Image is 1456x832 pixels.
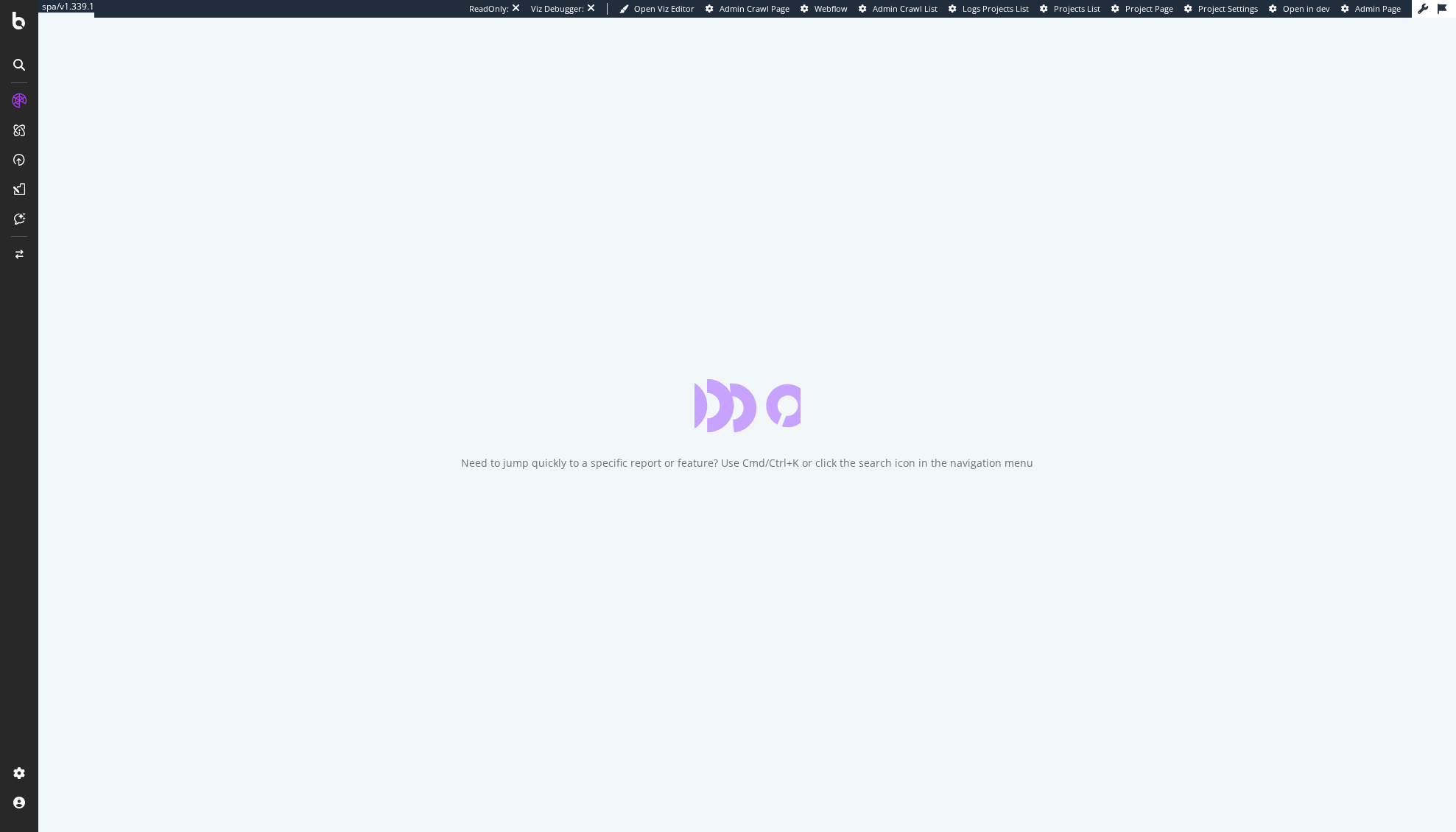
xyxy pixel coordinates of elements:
a: Admin Crawl List [859,3,938,15]
span: Project Page [1125,3,1173,14]
a: Admin Page [1341,3,1401,15]
div: ReadOnly: [469,3,509,15]
span: Admin Crawl Page [720,3,789,14]
a: Project Page [1111,3,1173,15]
div: animation [694,379,801,432]
a: Logs Projects List [949,3,1029,15]
span: Webflow [815,3,848,14]
a: Admin Crawl Page [706,3,789,15]
a: Open Viz Editor [619,3,694,15]
span: Projects List [1054,3,1100,14]
a: Open in dev [1269,3,1330,15]
span: Admin Crawl List [873,3,938,14]
span: Open Viz Editor [634,3,694,14]
span: Open in dev [1283,3,1330,14]
a: Webflow [801,3,848,15]
div: Viz Debugger: [531,3,584,15]
span: Admin Page [1355,3,1401,14]
a: Projects List [1040,3,1100,15]
div: Need to jump quickly to a specific report or feature? Use Cmd/Ctrl+K or click the search icon in ... [461,456,1033,470]
span: Project Settings [1198,3,1258,14]
span: Logs Projects List [963,3,1029,14]
a: Project Settings [1184,3,1258,15]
